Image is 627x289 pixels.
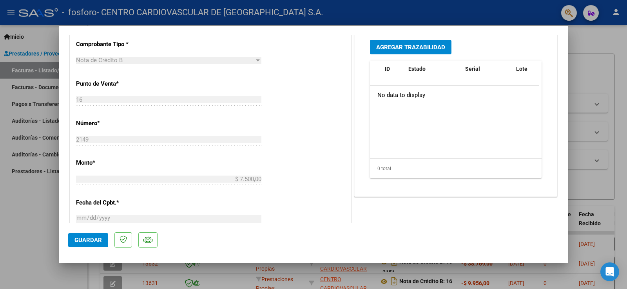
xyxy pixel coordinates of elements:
p: Comprobante Tipo * [76,40,157,49]
span: Nota de Crédito B [76,57,123,64]
datatable-header-cell: Lote [513,61,546,86]
p: Punto de Venta [76,79,157,88]
datatable-header-cell: Serial [462,61,513,86]
p: Monto [76,158,157,167]
div: 0 total [370,159,542,178]
div: No data to display [370,86,539,105]
span: Estado [408,66,426,72]
div: TRAZABILIDAD ANMAT [355,34,557,196]
span: Agregar Trazabilidad [376,44,445,51]
span: ID [385,66,390,72]
span: Lote [516,66,527,72]
datatable-header-cell: Estado [405,61,462,86]
div: Open Intercom Messenger [600,262,619,281]
p: Número [76,119,157,128]
span: Serial [465,66,480,72]
datatable-header-cell: ID [382,61,405,86]
button: Agregar Trazabilidad [370,40,451,54]
p: Fecha del Cpbt. [76,198,157,207]
button: Guardar [68,233,108,247]
span: Guardar [74,237,102,244]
